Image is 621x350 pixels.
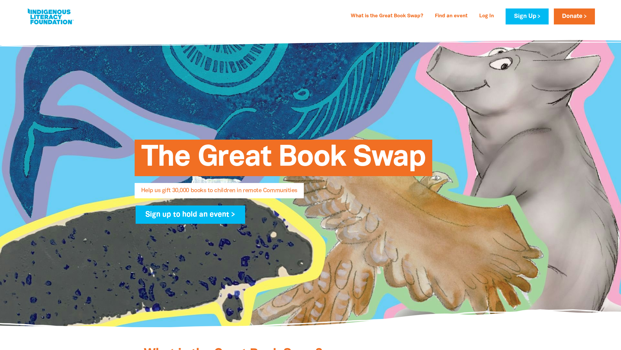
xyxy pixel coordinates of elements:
[506,8,548,24] a: Sign Up
[136,205,245,224] a: Sign up to hold an event >
[347,11,427,22] a: What is the Great Book Swap?
[554,8,595,24] a: Donate
[141,145,426,176] span: The Great Book Swap
[141,188,297,198] span: Help us gift 30,000 books to children in remote Communities
[431,11,471,22] a: Find an event
[475,11,498,22] a: Log In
